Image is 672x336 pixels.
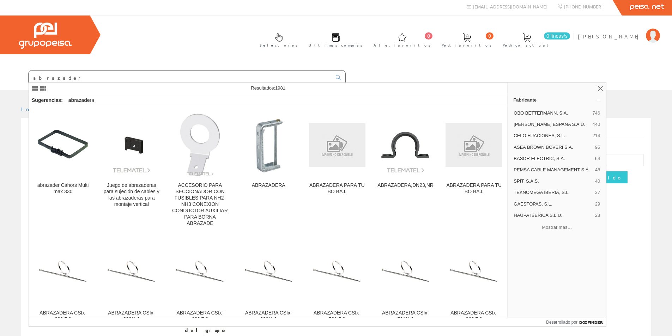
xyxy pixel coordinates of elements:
span: 40 [595,178,600,184]
a: Últimas compras [302,27,366,51]
a: ABRAZADERA CSIx-680/7,9 ABRAZADERA CSIx-680/7,9 [166,235,234,331]
font: [PHONE_NUMBER] [564,4,603,10]
a: ABRAZADERA PARA TUBO BAJ. ABRAZADERA PARA TUBO BAJ. [303,108,371,235]
span: [PERSON_NAME] ESPAÑA S.A.U. [514,121,589,128]
font: Desarrollado por [546,320,577,325]
a: ABRAZADERA CSIx-362/7,9 ABRAZADERA CSIx-362/7,9 [440,235,508,331]
font: [EMAIL_ADDRESS][DOMAIN_NAME] [473,4,547,10]
div: ABRAZADERA PARA TUBO BAJ. [446,182,502,195]
img: abrazader Cahors Multi max 330 [35,116,91,173]
input: Buscar ... [29,71,332,85]
div: ABRAZADERA CSIx-680/7,9 [171,310,228,323]
a: ABRAZADERA PARA TUBO BAJ. ABRAZADERA PARA TUBO BAJ. [440,108,508,235]
span: TEKNOMEGA IBERIA, S.L. [514,189,592,196]
div: Sugerencias: [29,96,64,105]
span: 37 [595,189,600,196]
span: 1981 [275,85,285,91]
div: ABRAZADERA PARA TUBO BAJ. [309,182,365,195]
font: Ped. favoritos [442,42,492,48]
span: 440 [593,121,600,128]
a: [PERSON_NAME] [578,27,660,34]
span: OBO BETTERMANN, S.A. [514,110,589,116]
span: CELO FIJACIONES, S.L. [514,133,589,139]
img: ABRAZADERA PARA TUBO BAJ. [309,123,365,167]
font: Pedido actual [503,42,551,48]
img: ABRAZADERA CSIx-521/7,9 [309,257,365,289]
img: ABRAZADERA PARA TUBO BAJ. [446,123,502,167]
div: ACCESORIO PARA SECCIONADOR CON FUSIBLES PARA NH2-NH3 CONEXION CONDUCTOR AUXILIAR PARA BORNA ABRAZADE [171,182,228,227]
img: Juego de abrazaderas para sujeción de cables y las abrazaderas para montaje vertical [103,116,160,173]
a: ABRAZADERA CSIx-521/7,9 ABRAZADERA CSIx-521/7,9 [303,235,371,331]
img: ABRAZADERA CSIx-838/7,9 [35,257,91,289]
a: ABRAZADERA,DN23,NR ABRAZADERA,DN23,NR [371,108,440,235]
button: Mostrar más… [510,222,603,233]
font: 0 [427,33,430,39]
span: PEMSA CABLE MANAGEMENT S.A. [514,167,592,173]
a: Fabricante [508,94,606,105]
a: ABRAZADERA CSIx-680/4,6 ABRAZADERA CSIx-680/4,6 [235,235,303,331]
img: ACCESORIO PARA SECCIONADOR CON FUSIBLES PARA NH2-NH3 CONEXION CONDUCTOR AUXILIAR PARA BORNA ABRAZADE [180,113,220,177]
strong: abrazade [68,97,90,103]
div: ABRAZADERA CSIx-521/4,6 [377,310,434,323]
span: ASEA BROWN BOVERI S.A. [514,144,592,151]
span: GAESTOPAS, S.L. [514,201,592,207]
font: 0 líneas/s [546,33,568,39]
span: Resultados: [251,85,285,91]
img: ABRAZADERA CSIx-362/7,9 [446,257,502,289]
div: ABRAZADERA CSIx-680/4,6 [240,310,297,323]
a: ACCESORIO PARA SECCIONADOR CON FUSIBLES PARA NH2-NH3 CONEXION CONDUCTOR AUXILIAR PARA BORNA ABRAZ... [166,108,234,235]
div: ABRAZADERA CSIx-362/7,9 [446,310,502,323]
a: Desarrollado por [546,318,606,326]
img: ABRAZADERA,DN23,NR [377,116,434,173]
span: 214 [593,133,600,139]
img: ABRAZADERA CSIx-838/4,6 [103,257,160,289]
div: ABRAZADERA CSIx-521/7,9 [309,310,365,323]
div: Juego de abrazaderas para sujeción de cables y las abrazaderas para montaje vertical [103,182,160,208]
span: 29 [595,201,600,207]
span: 23 [595,212,600,219]
span: 64 [595,155,600,162]
font: Últimas compras [309,42,363,48]
a: Inicio [21,106,51,112]
a: Selectores [253,27,301,51]
font: [PERSON_NAME] [578,33,642,39]
font: Selectores [260,42,298,48]
img: Grupo Peisa [19,23,72,49]
span: BASOR ELECTRIC, S.A. [514,155,592,162]
a: ABRAZADERA CSIx-521/4,6 ABRAZADERA CSIx-521/4,6 [371,235,440,331]
div: ABRAZADERA,DN23,NR [377,182,434,189]
img: ABRAZADERA CSIx-680/4,6 [240,257,297,289]
font: Arte. favoritos [374,42,431,48]
div: abrazader Cahors Multi max 330 [35,182,91,195]
div: ABRAZADERA CSIx-838/4,6 [103,310,160,323]
font: 0 [488,33,491,39]
span: SPIT, S.A.S. [514,178,592,184]
a: ABRAZADERA CSIx-838/4,6 ABRAZADERA CSIx-838/4,6 [97,235,165,331]
span: 95 [595,144,600,151]
a: abrazader Cahors Multi max 330 abrazader Cahors Multi max 330 [29,108,97,235]
span: 746 [593,110,600,116]
span: 48 [595,167,600,173]
img: ABRAZADERA CSIx-680/7,9 [171,257,228,289]
img: ABRAZADERA CSIx-521/4,6 [377,257,434,289]
a: ABRAZADERA CSIx-838/7,9 ABRAZADERA CSIx-838/7,9 [29,235,97,331]
div: ABRAZADERA [240,182,297,189]
div: ra [66,94,97,107]
a: ABRAZADERA ABRAZADERA [235,108,303,235]
div: ABRAZADERA CSIx-838/7,9 [35,310,91,323]
a: Juego de abrazaderas para sujeción de cables y las abrazaderas para montaje vertical Juego de abr... [97,108,165,235]
span: HAUPA IBERICA S.L.U. [514,212,592,219]
img: ABRAZADERA [240,116,297,173]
